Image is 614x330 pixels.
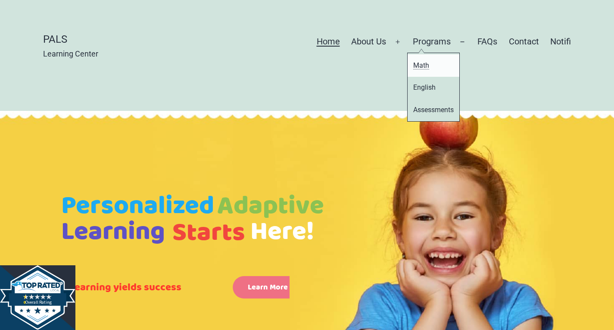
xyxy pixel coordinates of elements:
a: Programs [407,31,456,53]
rs-layer: Personalized [61,193,214,220]
tspan: 0 [24,299,26,305]
a: Home [311,31,345,53]
rs-layer: Learning [61,219,165,245]
a: Notifi [545,31,577,53]
a: About Us [346,31,392,53]
a: Learn More [233,276,303,299]
a: Assessments [408,99,459,121]
a: English [408,77,459,99]
a: Math [408,54,459,76]
rs-layer: Here! [250,219,314,245]
rs-layer: Adaptive [217,193,324,220]
rs-layer: Custom learning yields success [33,277,181,299]
nav: Primary menu [317,31,571,53]
rs-layer: Starts [172,220,245,246]
text: Overall Rating [24,299,52,305]
a: Contact [503,31,544,53]
a: FAQs [472,31,503,53]
p: Learning Center [43,48,98,59]
h1: PALS [43,33,98,46]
